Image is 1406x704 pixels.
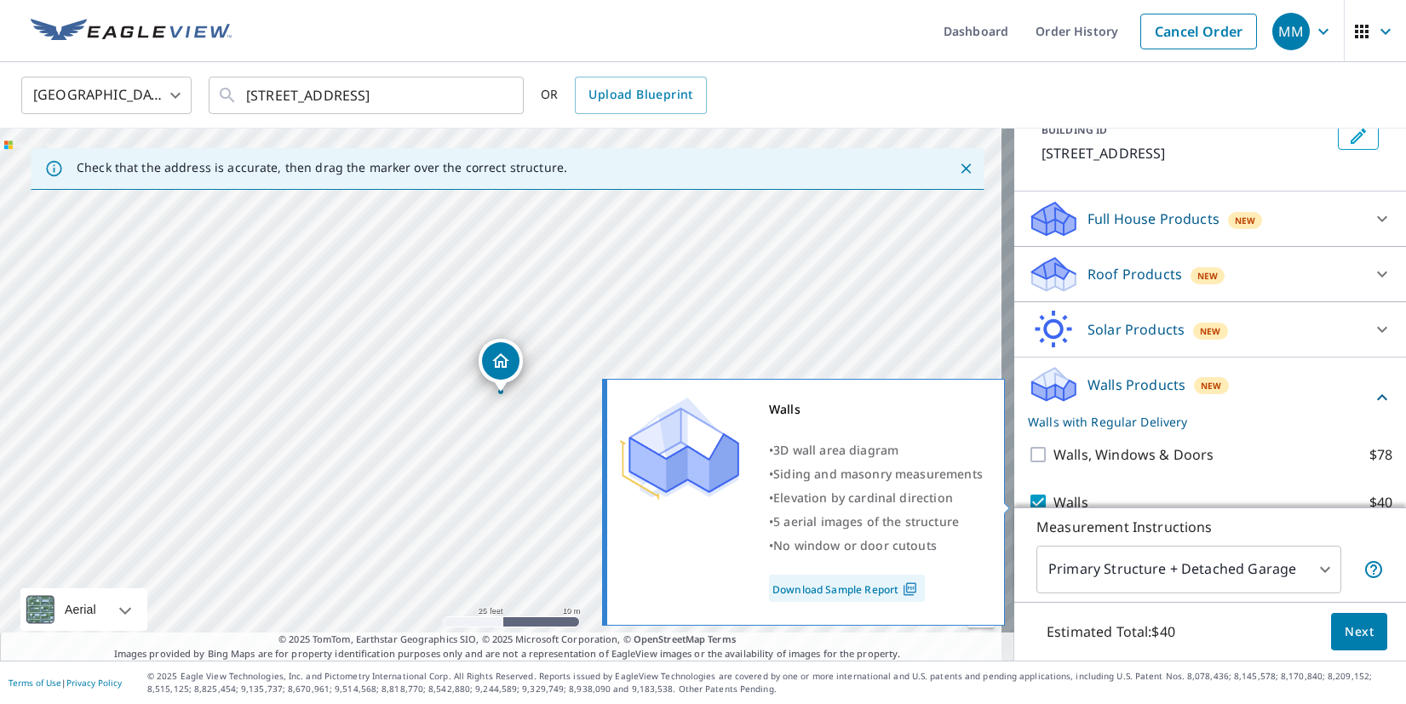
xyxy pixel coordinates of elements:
p: Walls [1053,492,1088,512]
span: Upload Blueprint [588,84,692,106]
p: [STREET_ADDRESS] [1042,143,1331,163]
div: • [769,534,983,558]
a: Terms of Use [9,677,61,689]
div: • [769,462,983,486]
button: Next [1331,613,1387,651]
input: Search by address or latitude-longitude [246,72,489,119]
p: Measurement Instructions [1036,517,1384,537]
div: Aerial [20,588,147,631]
p: Full House Products [1087,209,1219,229]
img: Premium [620,398,739,500]
div: • [769,510,983,534]
span: Siding and masonry measurements [773,466,983,482]
div: • [769,486,983,510]
span: 3D wall area diagram [773,442,898,458]
a: Privacy Policy [66,677,122,689]
div: Solar ProductsNew [1028,309,1392,350]
div: MM [1272,13,1310,50]
span: Your report will include the primary structure and a detached garage if one exists. [1363,559,1384,580]
p: $78 [1369,444,1392,465]
p: Walls, Windows & Doors [1053,444,1214,465]
span: Next [1345,621,1374,643]
span: New [1201,379,1221,392]
p: | [9,678,122,688]
span: New [1235,214,1255,227]
a: OpenStreetMap [634,632,705,645]
span: Elevation by cardinal direction [773,489,953,506]
div: • [769,438,983,462]
a: Download Sample Report [769,575,925,602]
div: [GEOGRAPHIC_DATA] [21,72,192,119]
div: Full House ProductsNew [1028,198,1392,239]
p: $40 [1369,492,1392,512]
a: Upload Blueprint [575,77,706,114]
p: Check that the address is accurate, then drag the marker over the correct structure. [77,160,567,175]
a: Cancel Order [1140,14,1257,49]
p: Walls Products [1087,375,1185,395]
button: Edit building 1 [1338,123,1379,150]
span: No window or door cutouts [773,537,937,553]
div: Aerial [60,588,101,631]
span: © 2025 TomTom, Earthstar Geographics SIO, © 2025 Microsoft Corporation, © [278,632,736,647]
div: Primary Structure + Detached Garage [1036,546,1341,593]
p: © 2025 Eagle View Technologies, Inc. and Pictometry International Corp. All Rights Reserved. Repo... [147,670,1397,695]
img: Pdf Icon [898,581,921,597]
button: Close [955,157,977,180]
div: Walls [769,398,983,421]
span: New [1200,324,1220,338]
p: Solar Products [1087,319,1185,340]
span: 5 aerial images of the structure [773,513,959,529]
p: Roof Products [1087,264,1182,284]
p: BUILDING ID [1042,123,1107,137]
div: Walls ProductsNewWalls with Regular Delivery [1028,364,1392,431]
span: New [1197,269,1218,283]
p: Walls with Regular Delivery [1028,413,1372,431]
div: Dropped pin, building 1, Residential property, 955 Breton Ct Batavia, IL 60510 [479,339,523,392]
img: EV Logo [31,19,232,44]
div: Roof ProductsNew [1028,254,1392,295]
div: OR [541,77,707,114]
a: Terms [708,632,736,645]
p: Estimated Total: $40 [1033,613,1189,650]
